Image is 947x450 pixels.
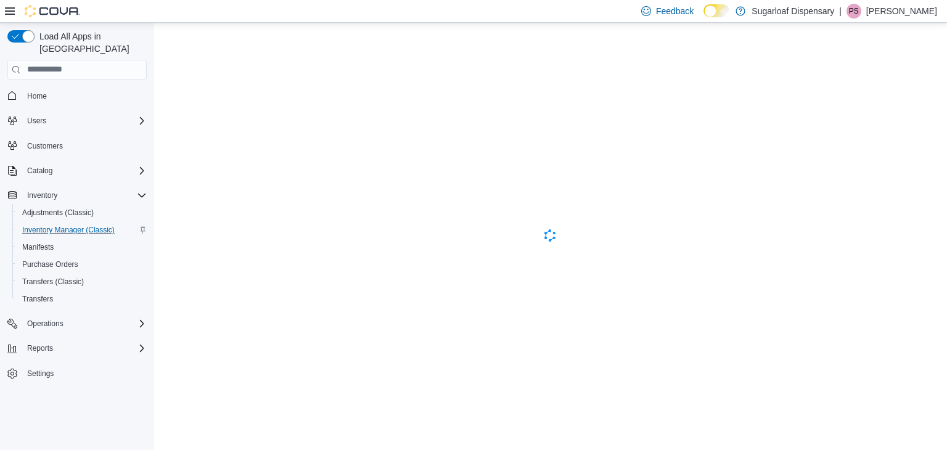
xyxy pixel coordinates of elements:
nav: Complex example [7,82,147,415]
span: Home [22,88,147,104]
button: Settings [2,364,152,382]
span: Users [27,116,46,126]
span: Purchase Orders [22,260,78,269]
span: Transfers [17,292,147,306]
span: Manifests [22,242,54,252]
button: Reports [22,341,58,356]
span: Inventory [22,188,147,203]
span: Transfers [22,294,53,304]
button: Manifests [12,239,152,256]
span: Adjustments (Classic) [17,205,147,220]
button: Inventory Manager (Classic) [12,221,152,239]
a: Adjustments (Classic) [17,205,99,220]
button: Transfers (Classic) [12,273,152,290]
button: Users [22,113,51,128]
p: Sugarloaf Dispensary [752,4,834,18]
span: Manifests [17,240,147,255]
button: Purchase Orders [12,256,152,273]
span: Settings [22,366,147,381]
span: Customers [22,138,147,153]
input: Dark Mode [703,4,729,17]
p: | [839,4,842,18]
div: Patrick Stover [847,4,861,18]
span: Reports [22,341,147,356]
button: Home [2,87,152,105]
span: Inventory Manager (Classic) [22,225,115,235]
span: Purchase Orders [17,257,147,272]
button: Adjustments (Classic) [12,204,152,221]
span: Feedback [656,5,694,17]
span: Settings [27,369,54,378]
span: Load All Apps in [GEOGRAPHIC_DATA] [35,30,147,55]
span: Transfers (Classic) [17,274,147,289]
span: Inventory Manager (Classic) [17,223,147,237]
a: Home [22,89,52,104]
button: Users [2,112,152,129]
button: Inventory [2,187,152,204]
button: Catalog [22,163,57,178]
span: Catalog [27,166,52,176]
span: Inventory [27,190,57,200]
span: Home [27,91,47,101]
span: Reports [27,343,53,353]
button: Transfers [12,290,152,308]
button: Catalog [2,162,152,179]
button: Reports [2,340,152,357]
span: Adjustments (Classic) [22,208,94,218]
span: Operations [27,319,64,329]
a: Customers [22,139,68,153]
button: Operations [2,315,152,332]
button: Customers [2,137,152,155]
span: Catalog [22,163,147,178]
span: Customers [27,141,63,151]
a: Manifests [17,240,59,255]
span: Operations [22,316,147,331]
a: Transfers (Classic) [17,274,89,289]
a: Transfers [17,292,58,306]
span: Transfers (Classic) [22,277,84,287]
a: Inventory Manager (Classic) [17,223,120,237]
button: Operations [22,316,68,331]
span: PS [849,4,859,18]
span: Users [22,113,147,128]
p: [PERSON_NAME] [866,4,937,18]
img: Cova [25,5,80,17]
span: Dark Mode [703,17,704,18]
a: Purchase Orders [17,257,83,272]
button: Inventory [22,188,62,203]
a: Settings [22,366,59,381]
